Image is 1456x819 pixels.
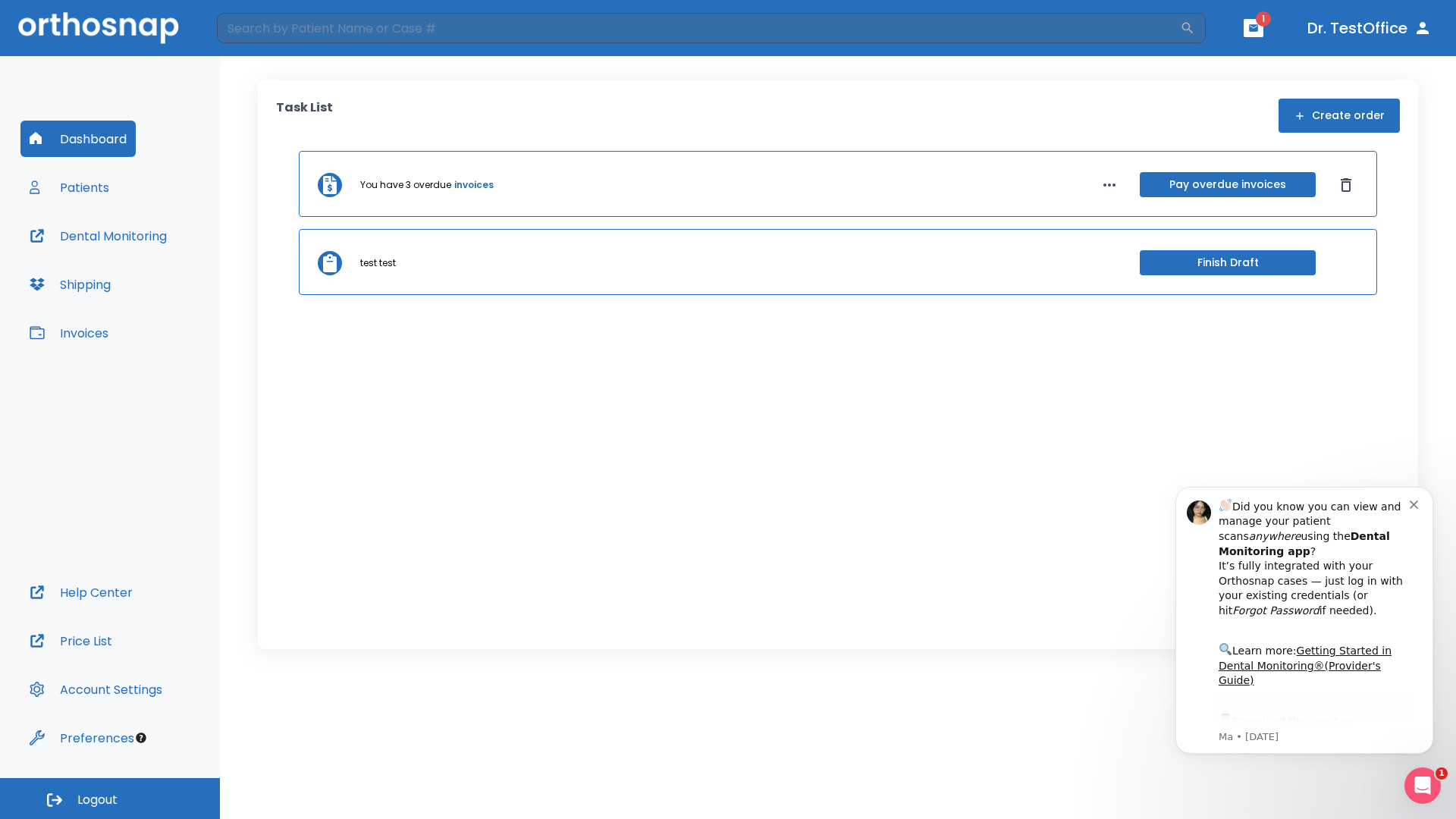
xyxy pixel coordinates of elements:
[20,720,143,756] button: Preferences
[217,13,1180,43] input: Search by Patient Name or Case #
[360,178,451,192] p: You have 3 overdue
[20,121,136,157] button: Dashboard
[276,99,333,133] p: Task List
[1140,172,1316,197] button: Pay overdue invoices
[20,266,120,303] button: Shipping
[20,574,142,610] button: Help Center
[18,12,179,43] img: Orthosnap
[20,169,118,206] button: Patients
[66,266,257,280] p: Message from Ma, sent 2w ago
[1334,173,1358,197] button: Dismiss
[77,792,118,808] span: Logout
[1436,767,1448,780] span: 1
[1153,464,1456,778] iframe: Intercom notifications message
[1256,11,1271,27] span: 1
[66,247,257,325] div: Download the app: | ​ Let us know if you need help getting started!
[257,33,269,45] button: Dismiss notification
[20,218,176,254] button: Dental Monitoring
[454,178,494,192] a: invoices
[66,251,201,278] a: App Store
[20,315,118,351] button: Invoices
[134,731,148,745] div: Tooltip anchor
[1301,14,1438,42] button: Dr. TestOffice
[1404,767,1441,804] iframe: Intercom live chat
[1279,99,1400,133] button: Create order
[20,623,121,659] button: Price List
[20,671,171,708] button: Account Settings
[360,256,396,270] p: test test
[1140,250,1316,275] button: Finish Draft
